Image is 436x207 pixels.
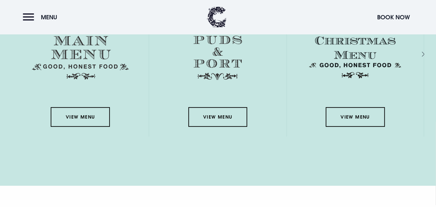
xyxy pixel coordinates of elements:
img: Menu puds and port [175,25,261,80]
a: View Menu [188,107,247,127]
span: Menu [41,13,57,21]
button: Book Now [374,10,413,24]
button: Menu [23,10,61,24]
img: Christmas Menu SVG [307,25,404,80]
a: View Menu [51,107,110,127]
img: Clandeboye Lodge [207,7,227,28]
a: View Menu [326,107,385,127]
img: Menu main menu [32,25,129,80]
div: Next slide [413,49,419,59]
